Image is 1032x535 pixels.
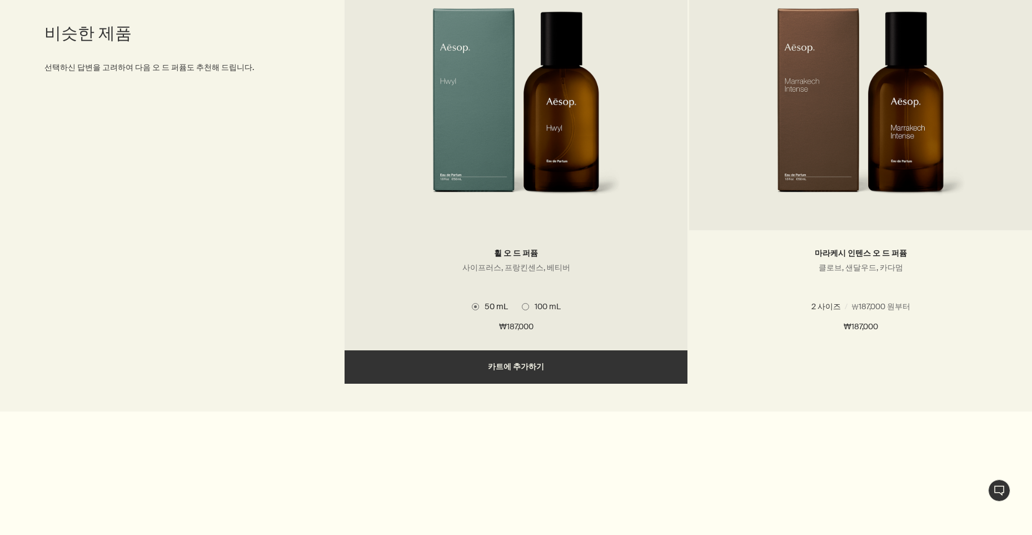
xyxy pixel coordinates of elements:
button: 카트에 추가하기 - ₩187,000 [345,350,687,384]
p: 클로브, 샌달우드, 카다멈 [706,262,1015,273]
a: Aesop Marrakech Intense Eau de Parfum in amber glass bottle with outer carton. [689,8,1032,230]
p: 사이프러스, 프랑킨센스, 베티버 [361,262,671,273]
span: 50 mL [479,301,508,311]
h3: 함께 사용하면 좋은 제품 [33,495,284,508]
h2: 비슷한 아로마 [33,511,284,533]
span: 100 mL [529,301,561,311]
p: 선택하신 답변을 고려하여 다음 오 드 퍼퓸도 추천해 드립니다. [44,61,287,73]
a: 마라케시 인텐스 오 드 퍼퓸 [815,248,907,259]
span: ₩187,000 [844,320,878,334]
span: 50 mL [824,301,852,311]
span: 100 mL [874,301,905,311]
img: Aesop Marrakech Intense Eau de Parfum in amber glass bottle with outer carton. [755,8,966,214]
img: Hwyl Eau de Parfum in amber glass bottle with outer carton [411,8,621,214]
a: Hwyl Eau de Parfum in amber glass bottle with outer carton [345,8,687,230]
button: 1:1 채팅 상담 [988,479,1010,502]
span: ₩187,000 [499,320,534,334]
h2: 비슷한 제품 [44,22,287,44]
a: 휠 오 드 퍼퓸 [494,248,538,259]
